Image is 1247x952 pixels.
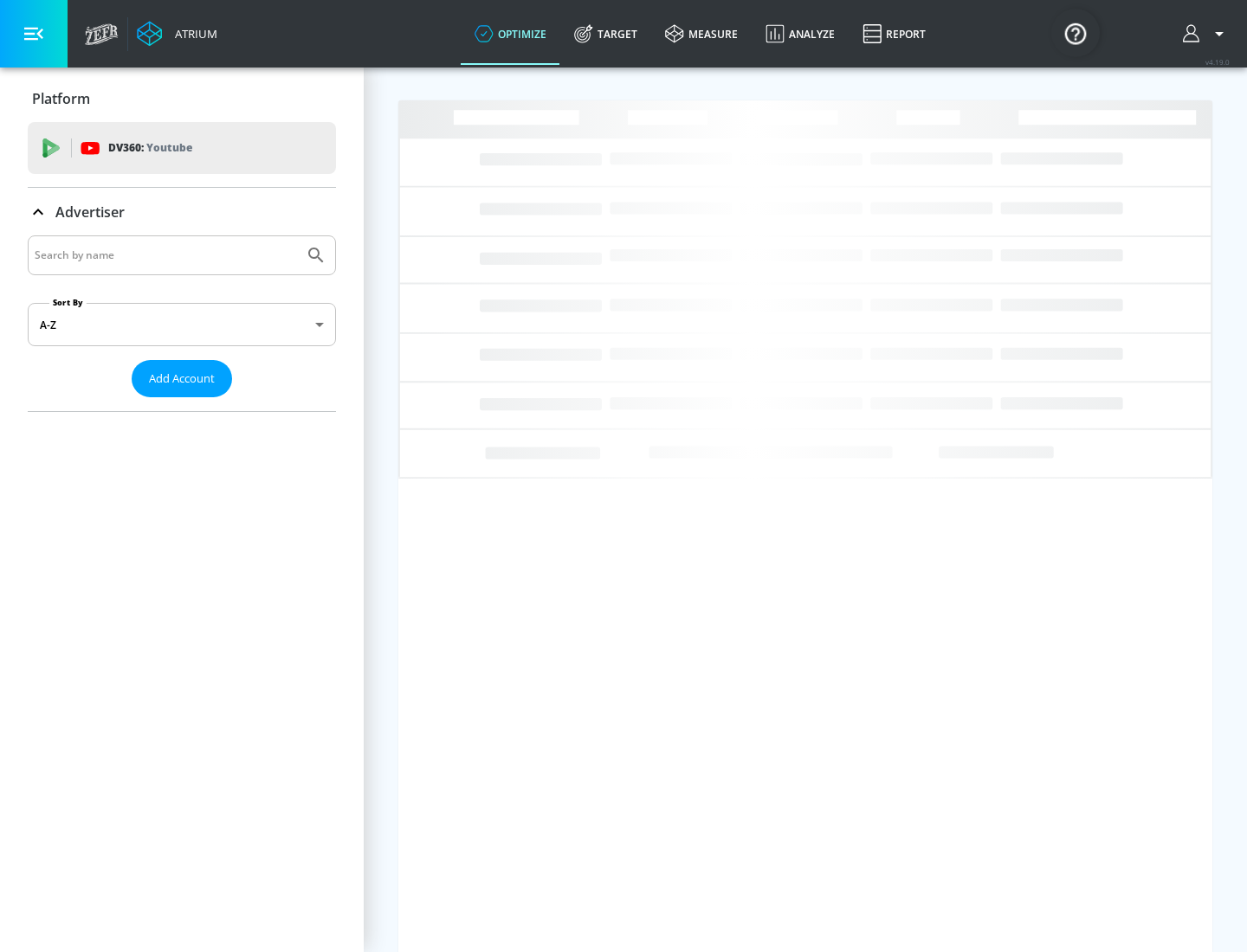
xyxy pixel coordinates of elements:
a: Analyze [752,3,849,65]
div: DV360: Youtube [28,122,336,174]
input: Search by name [35,244,297,267]
a: Atrium [137,21,217,47]
p: DV360: [108,138,192,158]
p: Advertiser [55,203,125,222]
p: Youtube [146,138,192,157]
a: measure [651,3,752,65]
a: Report [849,3,940,65]
p: Platform [32,89,90,108]
div: Platform [28,74,336,123]
nav: list of Advertiser [28,397,336,411]
button: Open Resource Center [1051,9,1100,57]
a: optimize [461,3,560,65]
span: v 4.19.0 [1205,57,1230,67]
button: Add Account [132,360,232,397]
span: Add Account [149,369,215,389]
label: Sort By [49,297,87,308]
div: Atrium [168,26,217,42]
a: Target [560,3,651,65]
div: A-Z [28,303,336,346]
div: Advertiser [28,235,336,411]
div: Advertiser [28,188,336,236]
